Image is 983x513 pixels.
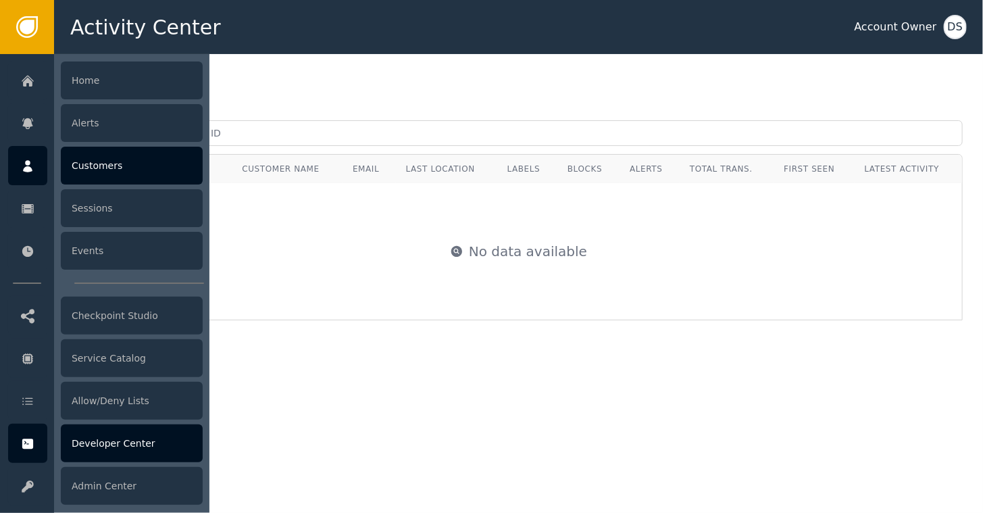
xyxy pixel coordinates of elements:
[70,12,221,43] span: Activity Center
[469,241,587,262] span: No data available
[690,163,763,175] div: Total Trans.
[61,104,203,142] div: Alerts
[784,163,844,175] div: First Seen
[61,62,203,99] div: Home
[8,339,203,378] a: Service Catalog
[61,297,203,335] div: Checkpoint Studio
[61,339,203,377] div: Service Catalog
[61,467,203,505] div: Admin Center
[8,189,203,228] a: Sessions
[61,232,203,270] div: Events
[8,466,203,506] a: Admin Center
[507,163,547,175] div: Labels
[630,163,670,175] div: Alerts
[8,296,203,335] a: Checkpoint Studio
[8,103,203,143] a: Alerts
[74,120,963,146] input: Search by name, email, or ID
[865,163,952,175] div: Latest Activity
[61,424,203,462] div: Developer Center
[944,15,967,39] button: DS
[353,163,386,175] div: Email
[406,163,487,175] div: Last Location
[568,163,609,175] div: Blocks
[242,163,332,175] div: Customer Name
[8,61,203,100] a: Home
[8,381,203,420] a: Allow/Deny Lists
[61,147,203,185] div: Customers
[855,19,937,35] div: Account Owner
[61,382,203,420] div: Allow/Deny Lists
[8,231,203,270] a: Events
[61,189,203,227] div: Sessions
[8,146,203,185] a: Customers
[8,424,203,463] a: Developer Center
